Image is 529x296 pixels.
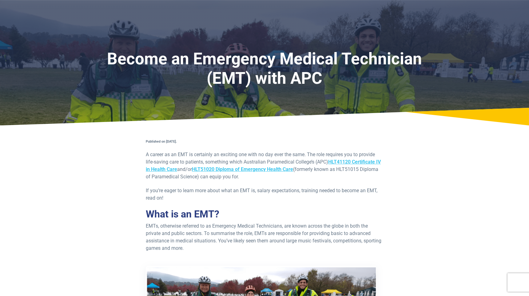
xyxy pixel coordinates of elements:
span: A career as an EMT is certainly an exciting one with no day ever the same. The role requires you ... [146,152,381,180]
span: What is an EMT? [146,208,219,220]
span: Published on [DATE]. [146,140,177,144]
span: If you’re eager to learn more about what an EMT is, salary expectations, training needed to becom... [146,188,377,201]
h1: Become an Emergency Medical Technician (EMT) with APC [106,49,423,88]
span: EMTs, otherwise referred to as Emergency Medical Technicians, are known across the globe in both ... [146,223,381,251]
a: HLT51020 Diploma of Emergency Health Care [192,166,293,172]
